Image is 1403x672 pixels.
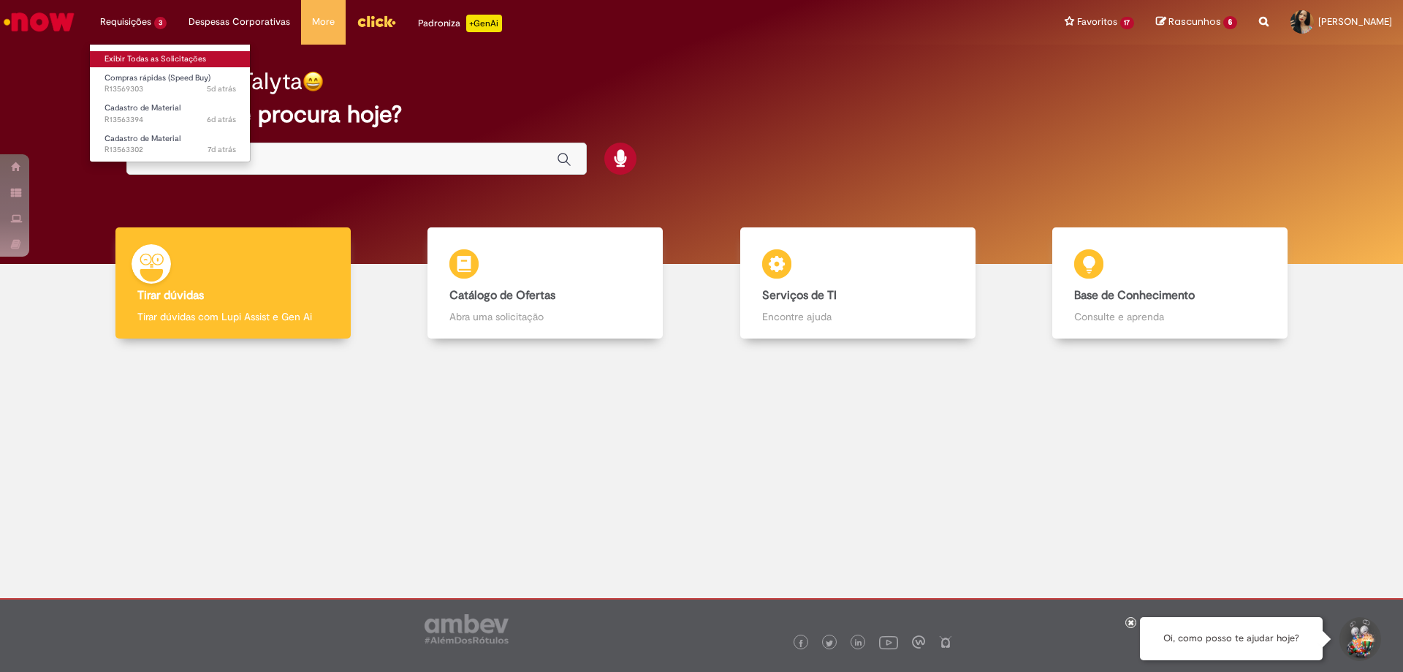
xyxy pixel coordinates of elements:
[90,131,251,158] a: Aberto R13563302 : Cadastro de Material
[137,288,204,303] b: Tirar dúvidas
[207,114,236,125] time: 24/09/2025 14:48:55
[100,15,151,29] span: Requisições
[104,144,236,156] span: R13563302
[1120,17,1135,29] span: 17
[1318,15,1392,28] span: [PERSON_NAME]
[312,15,335,29] span: More
[1014,227,1327,339] a: Base de Conhecimento Consulte e aprenda
[104,133,180,144] span: Cadastro de Material
[1077,15,1117,29] span: Favoritos
[1074,288,1195,303] b: Base de Conhecimento
[90,51,251,67] a: Exibir Todas as Solicitações
[208,144,236,155] time: 24/09/2025 14:33:12
[425,614,509,643] img: logo_footer_ambev_rotulo_gray.png
[1168,15,1221,29] span: Rascunhos
[137,309,329,324] p: Tirar dúvidas com Lupi Assist e Gen Ai
[466,15,502,32] p: +GenAi
[104,83,236,95] span: R13569303
[207,83,236,94] time: 26/09/2025 09:15:04
[939,635,952,649] img: logo_footer_naosei.png
[104,102,180,113] span: Cadastro de Material
[208,144,236,155] span: 7d atrás
[762,288,837,303] b: Serviços de TI
[1074,309,1266,324] p: Consulte e aprenda
[797,640,805,647] img: logo_footer_facebook.png
[1140,617,1323,660] div: Oi, como posso te ajudar hoje?
[357,10,396,32] img: click_logo_yellow_360x200.png
[912,635,925,649] img: logo_footer_workplace.png
[207,83,236,94] span: 5d atrás
[90,70,251,97] a: Aberto R13569303 : Compras rápidas (Speed Buy)
[701,227,1014,339] a: Serviços de TI Encontre ajuda
[855,639,862,648] img: logo_footer_linkedin.png
[1337,617,1381,661] button: Iniciar Conversa de Suporte
[449,309,641,324] p: Abra uma solicitação
[389,227,702,339] a: Catálogo de Ofertas Abra uma solicitação
[1156,15,1237,29] a: Rascunhos
[189,15,290,29] span: Despesas Corporativas
[879,633,898,652] img: logo_footer_youtube.png
[449,288,555,303] b: Catálogo de Ofertas
[207,114,236,125] span: 6d atrás
[104,114,236,126] span: R13563394
[1223,16,1237,29] span: 6
[126,102,1277,127] h2: O que você procura hoje?
[303,71,324,92] img: happy-face.png
[77,227,389,339] a: Tirar dúvidas Tirar dúvidas com Lupi Assist e Gen Ai
[89,44,251,162] ul: Requisições
[1,7,77,37] img: ServiceNow
[104,72,210,83] span: Compras rápidas (Speed Buy)
[826,640,833,647] img: logo_footer_twitter.png
[90,100,251,127] a: Aberto R13563394 : Cadastro de Material
[154,17,167,29] span: 3
[762,309,954,324] p: Encontre ajuda
[418,15,502,32] div: Padroniza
